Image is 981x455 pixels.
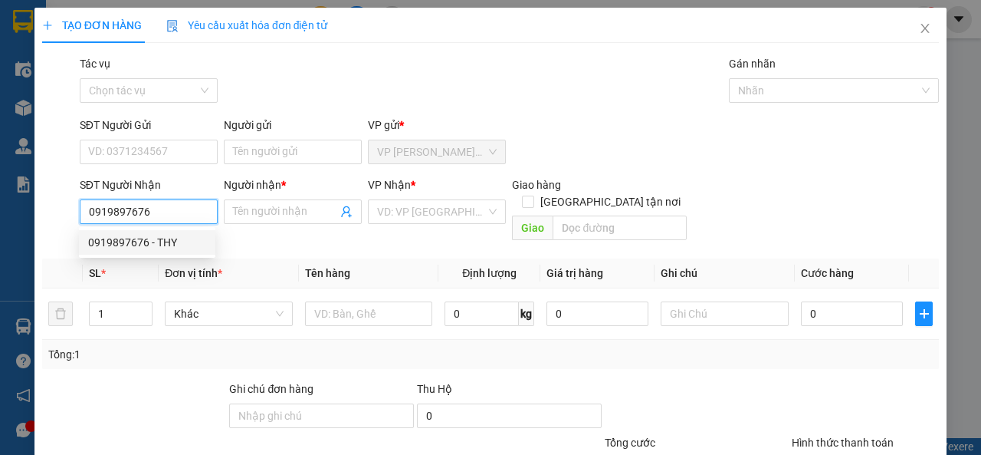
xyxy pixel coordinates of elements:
[229,404,414,428] input: Ghi chú đơn hàng
[904,8,947,51] button: Close
[166,20,179,32] img: icon
[305,302,433,326] input: VD: Bàn, Ghế
[377,140,497,163] span: VP Trần Phú (Hàng)
[229,383,313,395] label: Ghi chú đơn hàng
[80,176,218,193] div: SĐT Người Nhận
[368,117,506,134] div: VP gửi
[368,179,411,191] span: VP Nhận
[166,19,328,31] span: Yêu cầu xuất hóa đơn điện tử
[512,179,561,191] span: Giao hàng
[546,302,648,326] input: 0
[546,267,603,279] span: Giá trị hàng
[224,176,362,193] div: Người nhận
[89,267,101,279] span: SL
[305,267,350,279] span: Tên hàng
[48,346,380,363] div: Tổng: 1
[462,267,517,279] span: Định lượng
[916,308,932,320] span: plus
[661,302,789,326] input: Ghi Chú
[48,302,73,326] button: delete
[174,302,284,325] span: Khác
[417,383,452,395] span: Thu Hộ
[534,193,687,210] span: [GEOGRAPHIC_DATA] tận nơi
[88,234,206,251] div: 0919897676 - THY
[605,437,655,449] span: Tổng cước
[915,302,933,326] button: plus
[792,437,894,449] label: Hình thức thanh toán
[80,58,110,70] label: Tác vụ
[165,267,222,279] span: Đơn vị tính
[224,117,362,134] div: Người gửi
[801,267,854,279] span: Cước hàng
[80,117,218,134] div: SĐT Người Gửi
[79,230,215,255] div: 0919897676 - THY
[519,302,534,326] span: kg
[655,259,795,288] th: Ghi chú
[42,19,142,31] span: TẠO ĐƠN HÀNG
[42,20,53,31] span: plus
[553,216,686,240] input: Dọc đường
[512,216,553,240] span: Giao
[919,22,931,35] span: close
[729,58,776,70] label: Gán nhãn
[340,206,353,218] span: user-add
